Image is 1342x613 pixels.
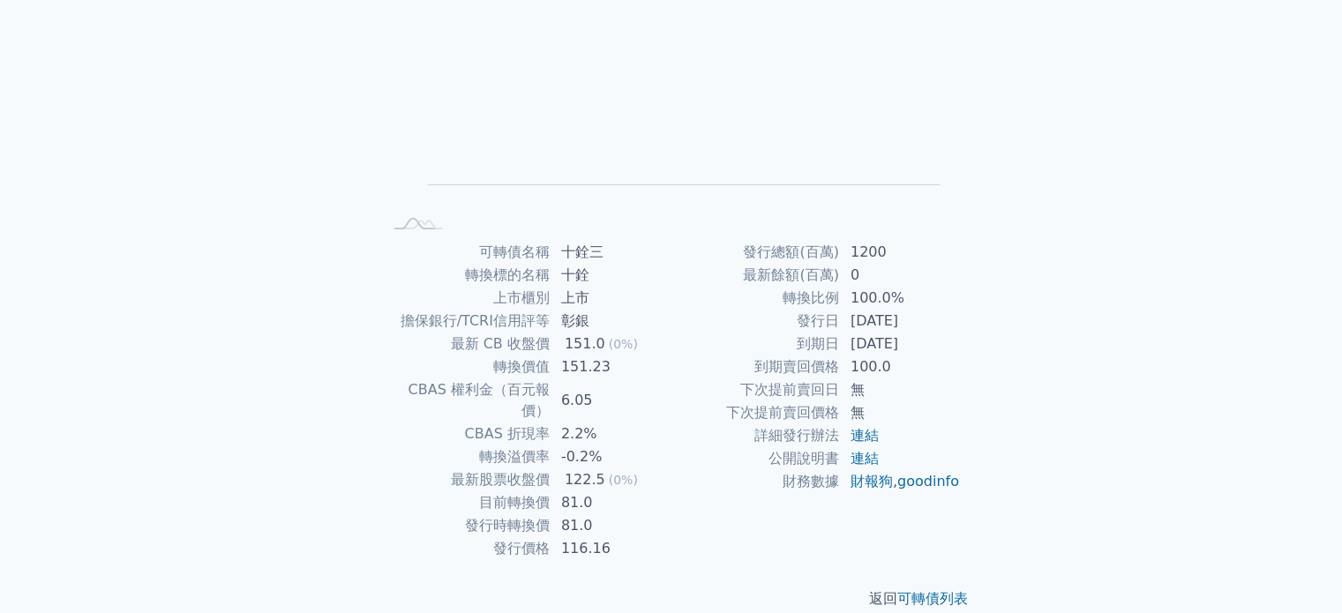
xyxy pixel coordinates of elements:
[609,337,638,351] span: (0%)
[382,287,551,310] td: 上市櫃別
[382,537,551,560] td: 發行價格
[897,590,968,607] a: 可轉債列表
[840,355,961,378] td: 100.0
[671,333,840,355] td: 到期日
[851,427,879,444] a: 連結
[671,287,840,310] td: 轉換比例
[551,445,671,468] td: -0.2%
[551,264,671,287] td: 十銓
[551,491,671,514] td: 81.0
[851,450,879,467] a: 連結
[382,378,551,422] td: CBAS 權利金（百元報價）
[840,401,961,424] td: 無
[561,469,609,490] div: 122.5
[851,473,893,490] a: 財報狗
[671,355,840,378] td: 到期賣回價格
[671,401,840,424] td: 下次提前賣回價格
[671,241,840,264] td: 發行總額(百萬)
[382,310,551,333] td: 擔保銀行/TCRI信用評等
[382,514,551,537] td: 發行時轉換價
[671,470,840,493] td: 財務數據
[382,445,551,468] td: 轉換溢價率
[551,378,671,422] td: 6.05
[671,447,840,470] td: 公開說明書
[671,378,840,401] td: 下次提前賣回日
[551,422,671,445] td: 2.2%
[382,491,551,514] td: 目前轉換價
[840,287,961,310] td: 100.0%
[382,355,551,378] td: 轉換價值
[671,310,840,333] td: 發行日
[382,241,551,264] td: 可轉債名稱
[382,422,551,445] td: CBAS 折現率
[361,588,982,609] p: 返回
[551,241,671,264] td: 十銓三
[840,378,961,401] td: 無
[671,264,840,287] td: 最新餘額(百萬)
[382,468,551,491] td: 最新股票收盤價
[840,264,961,287] td: 0
[840,470,961,493] td: ,
[897,473,959,490] a: goodinfo
[551,514,671,537] td: 81.0
[382,333,551,355] td: 最新 CB 收盤價
[840,310,961,333] td: [DATE]
[382,264,551,287] td: 轉換標的名稱
[551,287,671,310] td: 上市
[551,310,671,333] td: 彰銀
[561,333,609,355] div: 151.0
[840,241,961,264] td: 1200
[840,333,961,355] td: [DATE]
[551,355,671,378] td: 151.23
[609,473,638,487] span: (0%)
[671,424,840,447] td: 詳細發行辦法
[551,537,671,560] td: 116.16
